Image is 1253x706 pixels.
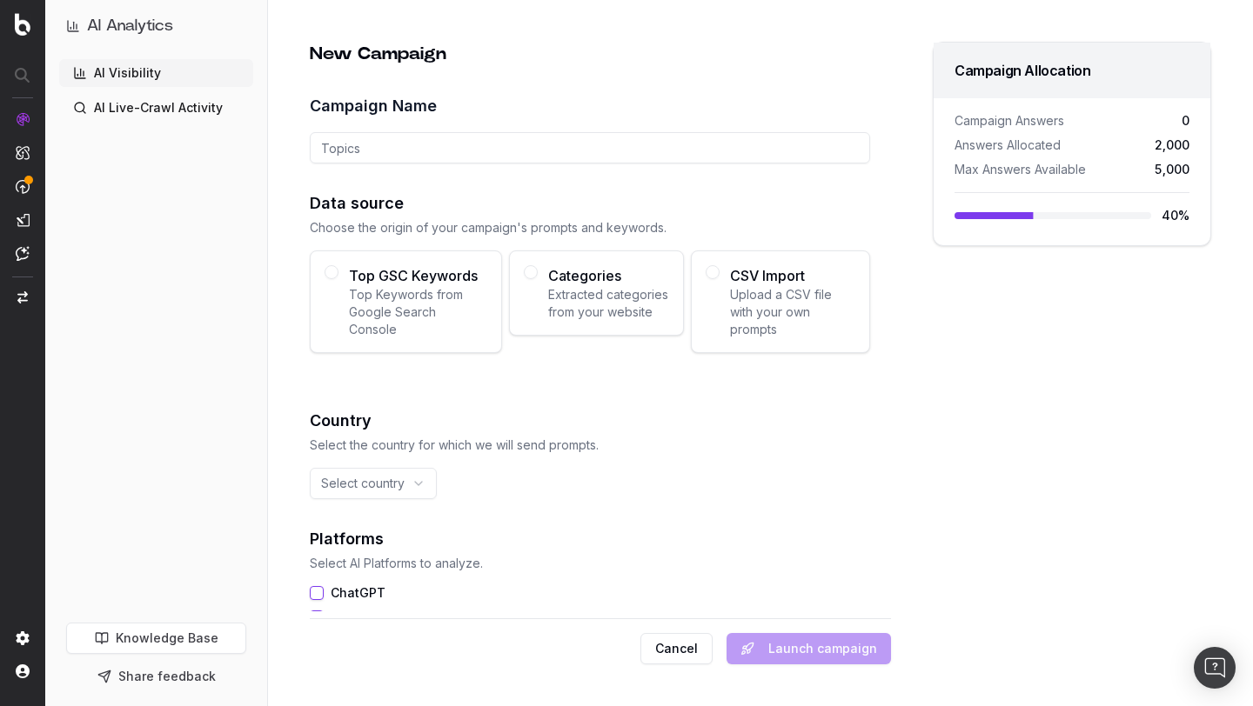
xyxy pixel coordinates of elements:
[16,213,30,227] img: Studio
[310,219,870,236] p: Choose the origin of your campaign's prompts and keywords.
[16,246,30,261] img: Assist
[1155,161,1189,178] span: 5,000
[310,191,870,216] h2: Data source
[955,137,1061,154] span: Answers Allocated
[524,265,538,279] button: CategoriesExtracted categories from your website
[955,63,1189,77] div: Campaign Allocation
[66,661,246,692] button: Share feedback
[15,13,30,36] img: Botify logo
[310,42,870,66] h2: New Campaign
[331,587,385,599] label: ChatGPT
[349,286,487,338] span: Top Keywords from Google Search Console
[16,145,30,160] img: Intelligence
[1182,112,1189,130] span: 0
[66,623,246,654] a: Knowledge Base
[310,409,870,433] h2: Country
[310,94,870,118] label: Campaign Name
[66,14,246,38] button: AI Analytics
[1194,647,1236,689] div: Open Intercom Messenger
[325,265,338,279] button: Top GSC KeywordsTop Keywords from Google Search Console
[310,555,870,572] p: Select AI Platforms to analyze.
[955,112,1064,130] span: Campaign Answers
[706,265,720,279] button: CSV ImportUpload a CSV file with your own prompts
[59,59,253,87] a: AI Visibility
[730,265,855,286] span: CSV Import
[16,112,30,126] img: Analytics
[17,291,28,303] img: Switch project
[16,631,30,645] img: Setting
[955,161,1086,178] span: Max Answers Available
[730,286,855,338] span: Upload a CSV file with your own prompts
[1162,207,1189,224] span: 40 %
[310,436,870,454] p: Select the country for which we will send prompts.
[548,286,669,321] span: Extracted categories from your website
[87,14,173,38] h1: AI Analytics
[349,265,487,286] span: Top GSC Keywords
[16,664,30,678] img: My account
[310,132,870,163] input: Topics
[310,527,870,551] h2: Platforms
[59,94,253,122] a: AI Live-Crawl Activity
[640,633,713,664] button: Cancel
[1155,137,1189,154] span: 2,000
[16,179,30,194] img: Activation
[548,265,669,286] span: Categories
